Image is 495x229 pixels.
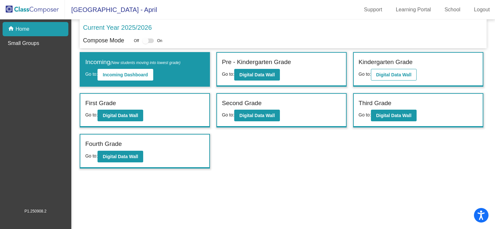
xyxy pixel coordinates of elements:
[439,5,466,15] a: School
[376,72,411,77] b: Digital Data Wall
[371,110,417,121] button: Digital Data Wall
[65,5,157,15] span: [GEOGRAPHIC_DATA] - April
[85,112,98,117] span: Go to:
[391,5,436,15] a: Learning Portal
[85,71,98,77] span: Go to:
[222,112,234,117] span: Go to:
[239,72,275,77] b: Digital Data Wall
[359,99,391,108] label: Third Grade
[85,153,98,158] span: Go to:
[469,5,495,15] a: Logout
[359,71,371,77] span: Go to:
[359,58,413,67] label: Kindergarten Grade
[85,58,180,67] label: Incoming
[103,154,138,159] b: Digital Data Wall
[83,36,124,45] p: Compose Mode
[85,139,122,149] label: Fourth Grade
[134,38,139,44] span: Off
[359,5,387,15] a: Support
[103,72,148,77] b: Incoming Dashboard
[157,38,162,44] span: On
[234,110,280,121] button: Digital Data Wall
[359,112,371,117] span: Go to:
[8,39,39,47] p: Small Groups
[98,69,153,81] button: Incoming Dashboard
[222,99,262,108] label: Second Grade
[16,25,29,33] p: Home
[371,69,417,81] button: Digital Data Wall
[234,69,280,81] button: Digital Data Wall
[222,58,291,67] label: Pre - Kindergarten Grade
[103,113,138,118] b: Digital Data Wall
[98,151,143,162] button: Digital Data Wall
[85,99,116,108] label: First Grade
[98,110,143,121] button: Digital Data Wall
[8,25,16,33] mat-icon: home
[222,71,234,77] span: Go to:
[83,23,152,32] p: Current Year 2025/2026
[239,113,275,118] b: Digital Data Wall
[376,113,411,118] b: Digital Data Wall
[110,60,180,65] span: (New students moving into lowest grade)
